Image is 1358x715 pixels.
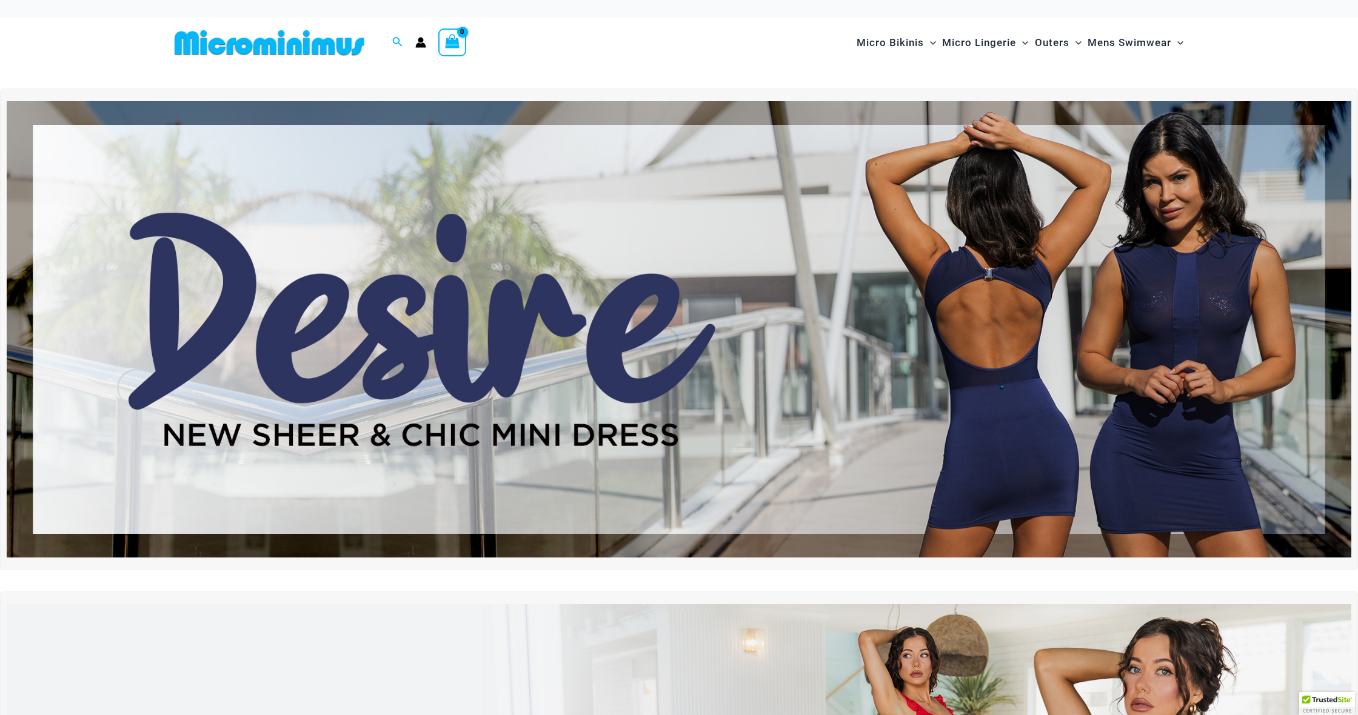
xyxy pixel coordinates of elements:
[924,27,936,58] span: Menu Toggle
[1035,27,1069,58] span: Outers
[1032,24,1085,61] a: OutersMenu ToggleMenu Toggle
[854,24,939,61] a: Micro BikinisMenu ToggleMenu Toggle
[857,27,924,58] span: Micro Bikinis
[7,101,1351,558] img: Desire me Navy Dress
[170,29,369,56] img: MM SHOP LOGO FLAT
[942,27,1016,58] span: Micro Lingerie
[415,37,426,48] a: Account icon link
[438,28,466,56] a: View Shopping Cart, empty
[1088,27,1171,58] span: Mens Swimwear
[1171,27,1183,58] span: Menu Toggle
[392,35,403,50] a: Search icon link
[1299,692,1355,715] div: TrustedSite Certified
[939,24,1031,61] a: Micro LingerieMenu ToggleMenu Toggle
[852,22,1188,63] nav: Site Navigation
[1016,27,1028,58] span: Menu Toggle
[1069,27,1082,58] span: Menu Toggle
[1085,24,1186,61] a: Mens SwimwearMenu ToggleMenu Toggle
